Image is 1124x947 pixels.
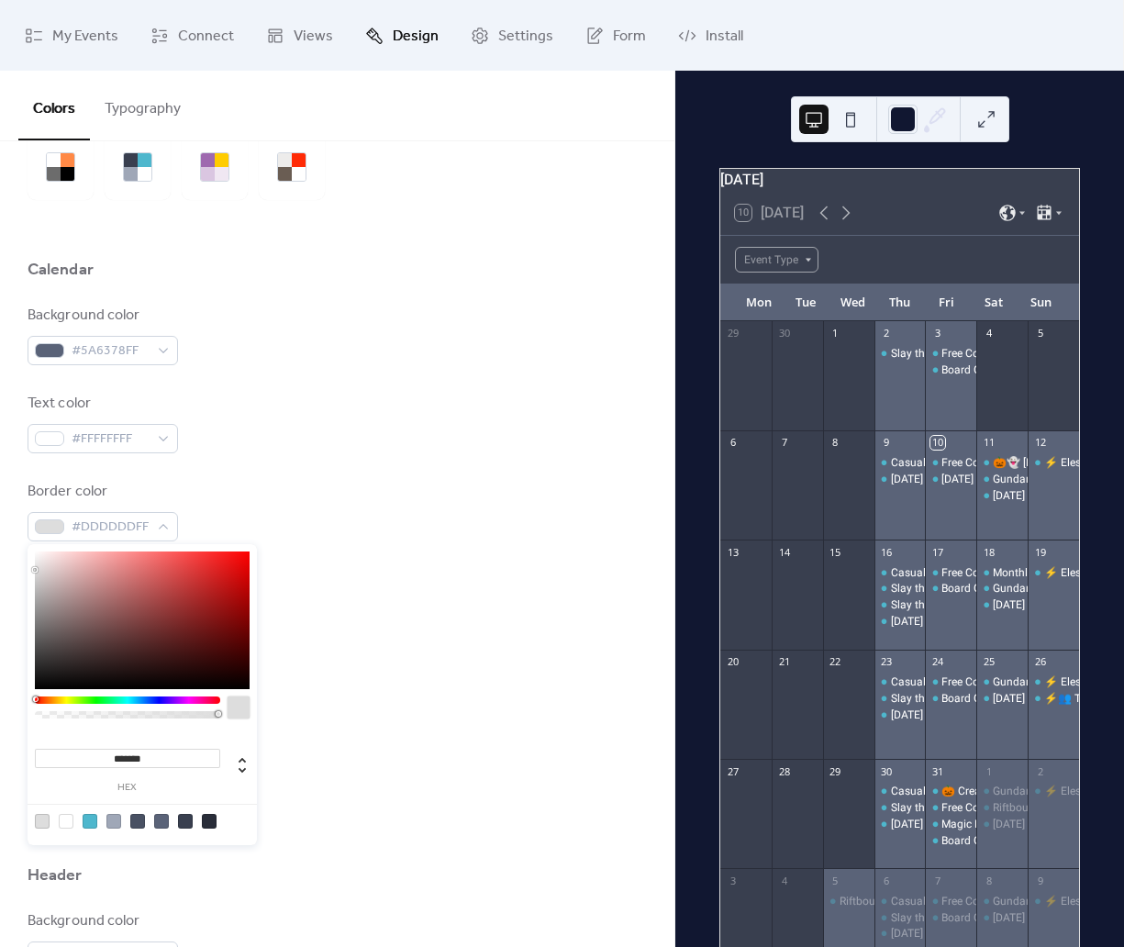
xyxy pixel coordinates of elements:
[1018,284,1064,321] div: Sun
[874,472,926,487] div: Thursday Commander
[393,22,439,50] span: Design
[941,833,1076,849] div: Board Game [DATE] Nights!
[925,565,976,581] div: Free Commander Fridays
[982,327,996,340] div: 4
[976,910,1028,926] div: Saturday Night Commander Raffle!
[891,346,1059,362] div: Slay the Gray [DATE] - Paint Night!
[613,22,646,50] span: Form
[976,817,1028,832] div: Saturday Night Commander Raffle!
[35,783,220,793] label: hex
[1033,764,1047,778] div: 2
[874,691,926,707] div: Slay the Gray Thursday - Paint Night!
[28,259,94,281] div: Calendar
[59,814,73,829] div: rgb(255, 255, 255)
[976,565,1028,581] div: Monthly RPG Day!
[976,784,1028,799] div: Gundam TCG Constructed Event
[925,455,976,471] div: Free Commander Friday
[726,436,740,450] div: 6
[498,22,553,50] span: Settings
[777,655,791,669] div: 21
[572,7,660,63] a: Form
[106,814,121,829] div: rgb(159, 167, 183)
[925,581,976,596] div: Board Game Friday Nights!
[1028,894,1079,909] div: ⚡ Elestrals Sunday Casual Play @ Creatorpult!
[930,327,944,340] div: 3
[1028,565,1079,581] div: ⚡ Elestrals Sunday Casual Play @ Creatorpult!
[829,327,842,340] div: 1
[982,545,996,559] div: 18
[891,455,1001,471] div: Casual Crit Thursdays
[829,874,842,887] div: 5
[925,784,976,799] div: 🎃 Creatorpult Games Annual Halloween Party 2025 🎃
[976,581,1028,596] div: Gundam TCG Constructed Event
[178,22,234,50] span: Connect
[925,817,976,832] div: Magic Presents: Villainous Halloween Commander Gathering
[28,305,174,327] div: Background color
[874,674,926,690] div: Casual Crit Thursdays
[28,910,174,932] div: Background color
[777,764,791,778] div: 28
[154,814,169,829] div: rgb(90, 99, 120)
[720,169,1079,191] div: [DATE]
[829,764,842,778] div: 29
[874,346,926,362] div: Slay the Gray Thursday - Paint Night!
[726,327,740,340] div: 29
[823,894,874,909] div: Riftbound Constructed
[137,7,248,63] a: Connect
[28,864,83,886] div: Header
[976,455,1028,471] div: 🎃👻 Halloween Party Planning & Decorating Night
[874,565,926,581] div: Casual Crit Thursdays
[930,764,944,778] div: 31
[925,800,976,816] div: Free Commander Fridays
[891,581,1059,596] div: Slay the Gray [DATE] - Paint Night!
[941,565,1067,581] div: Free Commander Fridays
[706,22,743,50] span: Install
[83,814,97,829] div: rgb(78, 183, 205)
[1033,327,1047,340] div: 5
[874,894,926,909] div: Casual Crit Thursdays
[982,874,996,887] div: 8
[880,874,894,887] div: 6
[891,472,988,487] div: [DATE] Commander
[202,814,217,829] div: rgb(41, 45, 57)
[925,894,976,909] div: Free Commander Fridays
[891,894,1001,909] div: Casual Crit Thursdays
[891,926,988,941] div: [DATE] Commander
[874,597,926,613] div: Slay the Gray Thursday
[1033,874,1047,887] div: 9
[930,655,944,669] div: 24
[72,340,149,362] span: #5A6378FF
[941,581,1076,596] div: Board Game [DATE] Nights!
[976,597,1028,613] div: Saturday Night Commander Raffle!
[777,327,791,340] div: 30
[925,833,976,849] div: Board Game Friday Nights!
[90,71,195,139] button: Typography
[891,707,988,723] div: [DATE] Commander
[930,874,944,887] div: 7
[891,674,1001,690] div: Casual Crit Thursdays
[941,910,1076,926] div: Board Game [DATE] Nights!
[664,7,757,63] a: Install
[941,346,1063,362] div: Free Commander [DATE]
[874,784,926,799] div: Casual Crit Thursdays
[252,7,347,63] a: Views
[880,764,894,778] div: 30
[28,481,174,503] div: Border color
[1033,545,1047,559] div: 19
[880,655,894,669] div: 23
[941,894,1067,909] div: Free Commander Fridays
[1028,455,1079,471] div: ⚡ Elestrals Sunday Casual Play @ Creatorpult!
[925,362,976,378] div: Board Game Friday Nights!
[891,784,1001,799] div: Casual Crit Thursdays
[1028,674,1079,690] div: ⚡ Elestrals Sunday Casual Play @ Creatorpult!
[930,545,944,559] div: 17
[880,436,894,450] div: 9
[72,429,149,451] span: #FFFFFFFF
[130,814,145,829] div: rgb(73, 81, 99)
[874,926,926,941] div: Thursday Commander
[923,284,970,321] div: Fri
[457,7,567,63] a: Settings
[876,284,923,321] div: Thu
[941,800,1067,816] div: Free Commander Fridays
[1033,436,1047,450] div: 12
